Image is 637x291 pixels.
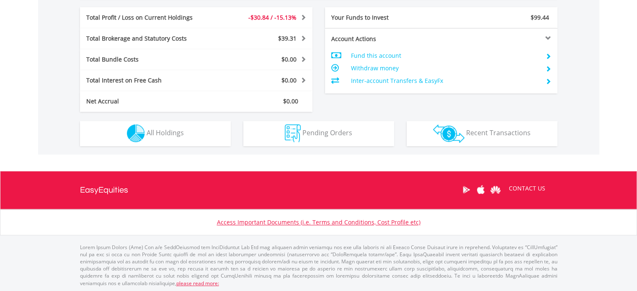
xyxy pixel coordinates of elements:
span: -$30.84 / -15.13% [248,13,297,21]
a: Apple [474,177,488,203]
td: Inter-account Transfers & EasyFx [351,75,539,87]
span: $0.00 [281,55,297,63]
span: $39.31 [278,34,297,42]
a: CONTACT US [503,177,551,200]
div: Total Interest on Free Cash [80,76,216,85]
a: please read more: [176,280,219,287]
a: Google Play [459,177,474,203]
span: $0.00 [281,76,297,84]
span: All Holdings [147,128,184,137]
td: Fund this account [351,49,539,62]
div: Net Accrual [80,97,216,106]
span: $99.44 [531,13,549,21]
a: Huawei [488,177,503,203]
div: Your Funds to Invest [325,13,441,22]
div: Account Actions [325,35,441,43]
img: pending_instructions-wht.png [285,124,301,142]
p: Lorem Ipsum Dolors (Ame) Con a/e SeddOeiusmod tem InciDiduntut Lab Etd mag aliquaen admin veniamq... [80,244,557,287]
button: Pending Orders [243,121,394,146]
span: Recent Transactions [466,128,531,137]
button: Recent Transactions [407,121,557,146]
span: $0.00 [283,97,298,105]
img: holdings-wht.png [127,124,145,142]
td: Withdraw money [351,62,539,75]
span: Pending Orders [302,128,352,137]
button: All Holdings [80,121,231,146]
div: Total Profit / Loss on Current Holdings [80,13,216,22]
div: Total Bundle Costs [80,55,216,64]
div: Total Brokerage and Statutory Costs [80,34,216,43]
img: transactions-zar-wht.png [433,124,464,143]
a: Access Important Documents (i.e. Terms and Conditions, Cost Profile etc) [217,218,420,226]
a: EasyEquities [80,171,128,209]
